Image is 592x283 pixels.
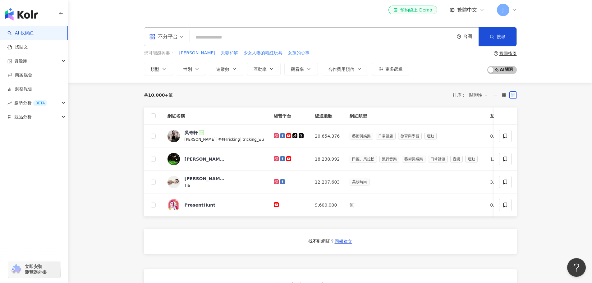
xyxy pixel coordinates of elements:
[450,156,463,162] span: 音樂
[287,50,310,57] button: 女孩的心事
[328,67,354,72] span: 合作費用預估
[168,153,180,165] img: KOL Avatar
[490,156,509,162] div: 1.18%
[376,133,396,139] span: 日常話題
[240,137,243,142] span: |
[7,86,32,92] a: 洞察報告
[247,63,281,75] button: 互動率
[310,125,345,148] td: 20,654,376
[502,7,503,13] span: J
[243,137,264,142] span: tricking_wu
[144,63,173,75] button: 類型
[345,107,485,125] th: 網紅類型
[168,176,264,189] a: KOL Avatar[PERSON_NAME]Tia
[350,179,369,185] span: 美妝時尚
[168,199,180,211] img: KOL Avatar
[168,130,180,142] img: KOL Avatar
[185,137,216,142] span: [PERSON_NAME]
[402,156,425,162] span: 藝術與娛樂
[144,93,173,98] div: 共 筆
[185,202,216,208] div: PresentHunt
[221,50,238,56] span: 夫妻和解
[14,96,47,110] span: 趨勢分析
[490,133,509,139] div: 0.29%
[163,107,269,125] th: 網紅名稱
[269,107,310,125] th: 經營平台
[379,156,399,162] span: 流行音樂
[567,258,586,277] iframe: Help Scout Beacon - Open
[177,63,206,75] button: 性別
[185,156,225,162] div: [PERSON_NAME] [PERSON_NAME]
[5,8,38,21] img: logo
[149,34,155,40] span: appstore
[216,67,229,72] span: 追蹤數
[424,133,437,139] span: 運動
[398,133,422,139] span: 教育與學習
[322,63,368,75] button: 合作費用預估
[25,264,47,275] span: 立即安裝 瀏覽器外掛
[33,100,47,106] div: BETA
[453,90,491,100] div: 排序：
[457,34,461,39] span: environment
[215,137,218,142] span: |
[490,202,509,208] div: 0.25%
[7,101,12,105] span: rise
[168,176,180,188] img: KOL Avatar
[350,202,480,208] div: 無
[497,34,505,39] span: 搜尋
[469,90,488,100] span: 關聯性
[350,156,377,162] span: 田徑、馬拉松
[7,72,32,78] a: 商案媒合
[14,54,27,68] span: 資源庫
[148,93,169,98] span: 10,000+
[490,113,503,119] span: 互動率
[457,7,477,13] span: 繁體中文
[243,50,283,57] button: 少女人妻的粉紅玩具
[185,130,198,136] div: 吳奇軒
[254,67,267,72] span: 互動率
[185,176,225,182] div: [PERSON_NAME]
[179,50,216,57] button: [PERSON_NAME]
[284,63,318,75] button: 觀看率
[310,171,345,194] td: 12,207,603
[179,50,215,56] span: [PERSON_NAME]
[334,236,352,246] button: 回報建立
[291,67,304,72] span: 觀看率
[335,239,352,244] span: 回報建立
[310,194,345,217] td: 9,600,000
[243,50,282,56] span: 少女人妻的粉紅玩具
[7,44,28,50] a: 找貼文
[168,199,264,211] a: KOL AvatarPresentHunt
[218,137,240,142] span: 奇軒Tricking
[463,34,479,39] div: 台灣
[494,51,498,56] span: question-circle
[144,50,174,56] span: 您可能感興趣：
[168,130,264,143] a: KOL Avatar吳奇軒[PERSON_NAME]|奇軒Tricking|tricking_wu
[499,51,517,56] div: 搜尋指引
[220,50,238,57] button: 夫妻和解
[465,156,478,162] span: 運動
[428,156,448,162] span: 日常話題
[10,264,22,274] img: chrome extension
[210,63,243,75] button: 追蹤數
[310,107,345,125] th: 總追蹤數
[479,27,516,46] button: 搜尋
[168,153,264,165] a: KOL Avatar[PERSON_NAME] [PERSON_NAME]
[310,148,345,171] td: 18,238,992
[388,6,437,14] a: 預約線上 Demo
[149,32,178,42] div: 不分平台
[372,63,409,75] button: 更多篩選
[288,50,310,56] span: 女孩的心事
[183,67,192,72] span: 性別
[385,66,403,71] span: 更多篩選
[150,67,159,72] span: 類型
[8,261,60,278] a: chrome extension立即安裝 瀏覽器外掛
[350,133,373,139] span: 藝術與娛樂
[14,110,32,124] span: 競品分析
[308,238,334,244] div: 找不到網紅？
[393,7,432,13] div: 預約線上 Demo
[7,30,34,36] a: searchAI 找網紅
[490,179,509,185] div: 3.24%
[185,183,190,188] span: Tia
